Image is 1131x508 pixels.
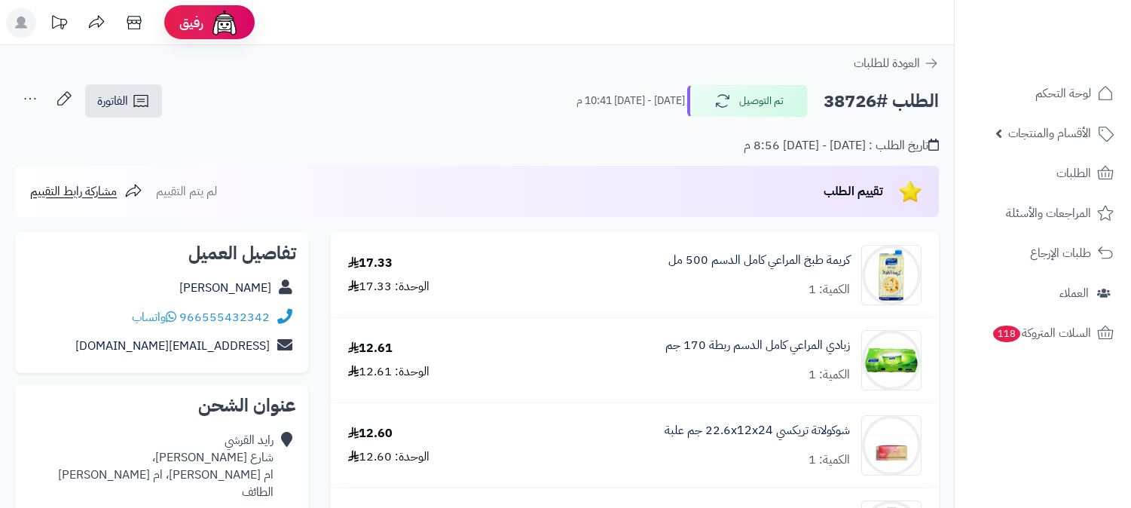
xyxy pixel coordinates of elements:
img: 1675687148-EwYo1G7KH0jGDE7uxCW5nJFcokdAb4NnowpHnva3-90x90.jpg [862,330,921,390]
a: 966555432342 [179,308,270,326]
span: الأقسام والمنتجات [1008,123,1091,144]
a: واتساب [132,308,176,326]
span: العودة للطلبات [854,54,920,72]
div: 17.33 [348,255,393,272]
div: الوحدة: 12.60 [348,448,429,466]
a: المراجعات والأسئلة [964,195,1122,231]
a: الفاتورة [85,84,162,118]
span: الفاتورة [97,92,128,110]
div: الوحدة: 12.61 [348,363,429,381]
span: السلات المتروكة [992,323,1091,344]
button: تم التوصيل [687,85,808,117]
div: 12.61 [348,340,393,357]
img: 1750189624-528573_main-90x90.jpg [862,245,921,305]
a: لوحة التحكم [964,75,1122,112]
a: [EMAIL_ADDRESS][DOMAIN_NAME] [75,337,270,355]
span: لوحة التحكم [1035,83,1091,104]
img: 1666694175-51YCYGr0rvL-90x90.jpg [862,415,921,476]
a: [PERSON_NAME] [179,279,271,297]
a: كريمة طبخ المراعي كامل الدسم 500 مل [668,252,850,269]
h2: عنوان الشحن [27,396,296,415]
span: مشاركة رابط التقييم [30,182,117,200]
span: تقييم الطلب [824,182,883,200]
a: طلبات الإرجاع [964,235,1122,271]
span: الطلبات [1056,163,1091,184]
div: رايد القرشي شارع [PERSON_NAME]، ام [PERSON_NAME]، ام [PERSON_NAME] الطائف [58,432,274,500]
small: [DATE] - [DATE] 10:41 م [576,93,685,109]
h2: الطلب #38726 [824,86,939,117]
span: طلبات الإرجاع [1030,243,1091,264]
a: زبادي المراعي كامل الدسم ربطة 170 جم [665,337,850,354]
div: تاريخ الطلب : [DATE] - [DATE] 8:56 م [744,137,939,155]
a: العملاء [964,275,1122,311]
div: 12.60 [348,425,393,442]
span: العملاء [1059,283,1089,304]
span: لم يتم التقييم [156,182,217,200]
h2: تفاصيل العميل [27,244,296,262]
img: ai-face.png [209,8,240,38]
div: الكمية: 1 [809,366,850,384]
a: الطلبات [964,155,1122,191]
a: مشاركة رابط التقييم [30,182,142,200]
a: شوكولاتة تريكسي 22.6x12x24 جم علبة [665,422,850,439]
div: الكمية: 1 [809,451,850,469]
a: تحديثات المنصة [40,8,78,41]
span: 118 [993,326,1021,343]
a: السلات المتروكة118 [964,315,1122,351]
a: العودة للطلبات [854,54,939,72]
div: الكمية: 1 [809,281,850,298]
span: رفيق [179,14,203,32]
div: الوحدة: 17.33 [348,278,429,295]
img: logo-2.png [1029,35,1117,66]
span: المراجعات والأسئلة [1006,203,1091,224]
